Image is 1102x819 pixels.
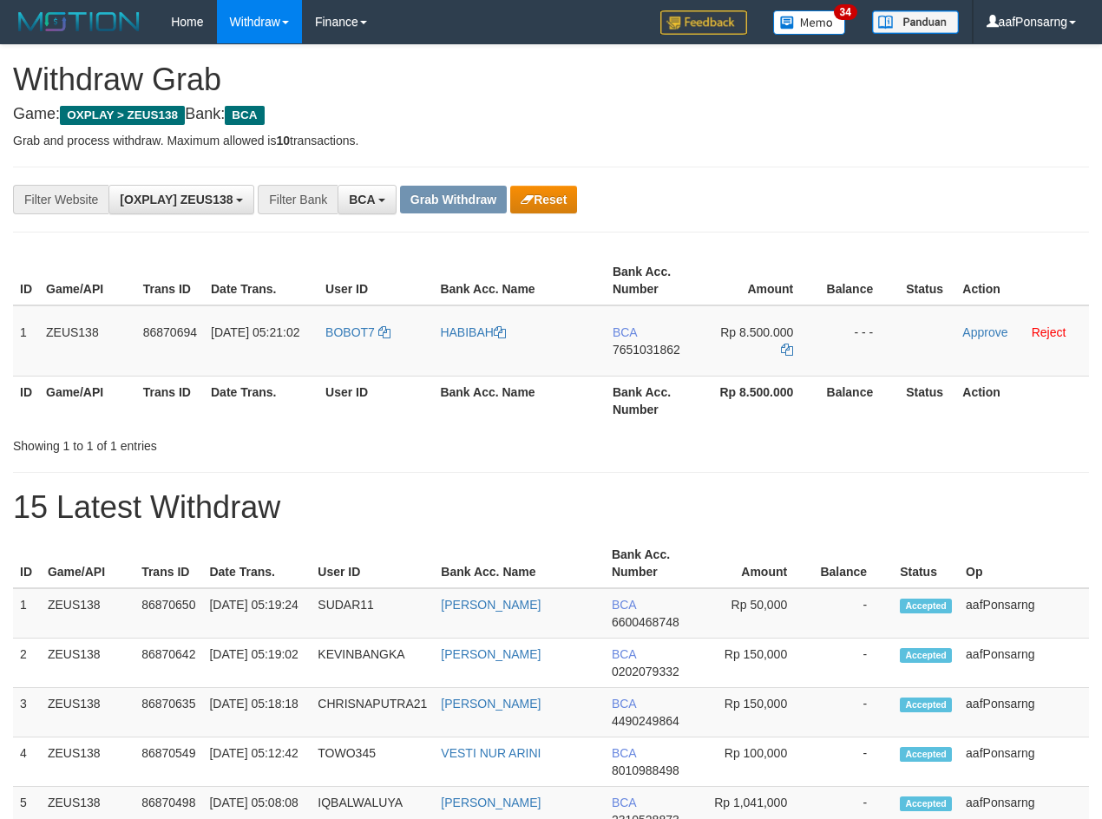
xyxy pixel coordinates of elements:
[612,714,679,728] span: Copy 4490249864 to clipboard
[612,796,636,809] span: BCA
[900,747,952,762] span: Accepted
[311,688,434,737] td: CHRISNAPUTRA21
[899,256,955,305] th: Status
[441,647,541,661] a: [PERSON_NAME]
[813,737,893,787] td: -
[955,256,1089,305] th: Action
[39,256,136,305] th: Game/API
[959,588,1089,639] td: aafPonsarng
[606,376,704,425] th: Bank Acc. Number
[349,193,375,206] span: BCA
[701,639,813,688] td: Rp 150,000
[134,539,202,588] th: Trans ID
[612,763,679,777] span: Copy 8010988498 to clipboard
[41,688,134,737] td: ZEUS138
[813,539,893,588] th: Balance
[13,490,1089,525] h1: 15 Latest Withdraw
[781,343,793,357] a: Copy 8500000 to clipboard
[325,325,390,339] a: BOBOT7
[13,305,39,377] td: 1
[13,588,41,639] td: 1
[441,598,541,612] a: [PERSON_NAME]
[13,639,41,688] td: 2
[202,639,311,688] td: [DATE] 05:19:02
[613,343,680,357] span: Copy 7651031862 to clipboard
[899,376,955,425] th: Status
[311,639,434,688] td: KEVINBANGKA
[872,10,959,34] img: panduan.png
[134,639,202,688] td: 86870642
[959,688,1089,737] td: aafPonsarng
[13,132,1089,149] p: Grab and process withdraw. Maximum allowed is transactions.
[900,599,952,613] span: Accepted
[39,376,136,425] th: Game/API
[433,376,605,425] th: Bank Acc. Name
[701,588,813,639] td: Rp 50,000
[136,376,204,425] th: Trans ID
[41,737,134,787] td: ZEUS138
[962,325,1007,339] a: Approve
[606,256,704,305] th: Bank Acc. Number
[120,193,233,206] span: [OXPLAY] ZEUS138
[819,256,899,305] th: Balance
[773,10,846,35] img: Button%20Memo.svg
[612,647,636,661] span: BCA
[605,539,701,588] th: Bank Acc. Number
[612,615,679,629] span: Copy 6600468748 to clipboard
[13,256,39,305] th: ID
[204,376,318,425] th: Date Trans.
[720,325,793,339] span: Rp 8.500.000
[13,430,446,455] div: Showing 1 to 1 of 1 entries
[13,185,108,214] div: Filter Website
[13,688,41,737] td: 3
[13,106,1089,123] h4: Game: Bank:
[701,737,813,787] td: Rp 100,000
[136,256,204,305] th: Trans ID
[276,134,290,147] strong: 10
[134,588,202,639] td: 86870650
[338,185,397,214] button: BCA
[441,746,541,760] a: VESTI NUR ARINI
[959,737,1089,787] td: aafPonsarng
[955,376,1089,425] th: Action
[441,796,541,809] a: [PERSON_NAME]
[134,737,202,787] td: 86870549
[13,737,41,787] td: 4
[434,539,605,588] th: Bank Acc. Name
[13,539,41,588] th: ID
[39,305,136,377] td: ZEUS138
[60,106,185,125] span: OXPLAY > ZEUS138
[660,10,747,35] img: Feedback.jpg
[813,588,893,639] td: -
[41,539,134,588] th: Game/API
[13,9,145,35] img: MOTION_logo.png
[612,665,679,678] span: Copy 0202079332 to clipboard
[900,698,952,712] span: Accepted
[204,256,318,305] th: Date Trans.
[959,539,1089,588] th: Op
[959,639,1089,688] td: aafPonsarng
[612,697,636,711] span: BCA
[400,186,507,213] button: Grab Withdraw
[13,376,39,425] th: ID
[440,325,505,339] a: HABIBAH
[202,539,311,588] th: Date Trans.
[612,598,636,612] span: BCA
[704,376,819,425] th: Rp 8.500.000
[819,305,899,377] td: - - -
[813,688,893,737] td: -
[612,746,636,760] span: BCA
[813,639,893,688] td: -
[900,648,952,663] span: Accepted
[41,639,134,688] td: ZEUS138
[1032,325,1066,339] a: Reject
[311,539,434,588] th: User ID
[258,185,338,214] div: Filter Bank
[108,185,254,214] button: [OXPLAY] ZEUS138
[202,688,311,737] td: [DATE] 05:18:18
[441,697,541,711] a: [PERSON_NAME]
[41,588,134,639] td: ZEUS138
[318,376,433,425] th: User ID
[311,737,434,787] td: TOWO345
[834,4,857,20] span: 34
